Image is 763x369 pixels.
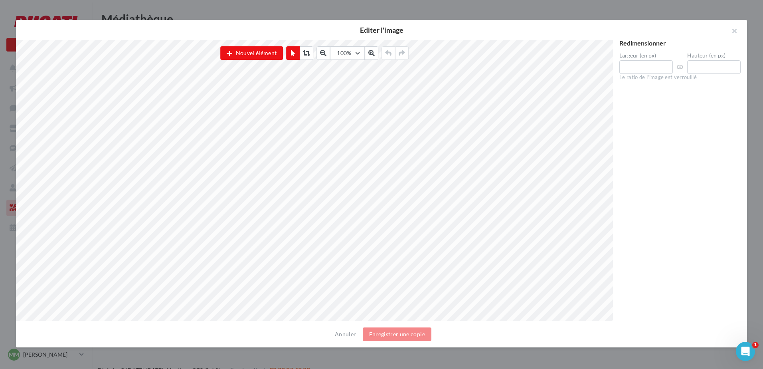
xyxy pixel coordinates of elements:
button: 100% [330,46,364,60]
h2: Editer l'image [29,26,734,34]
iframe: Intercom live chat [736,342,755,361]
span: 1 [752,342,759,348]
div: Redimensionner [619,40,741,46]
button: Nouvel élément [220,46,283,60]
button: Enregistrer une copie [363,327,431,341]
label: Largeur (en px) [619,53,673,58]
div: Le ratio de l'image est verrouillé [619,74,741,81]
button: Annuler [332,329,359,339]
label: Hauteur (en px) [687,53,741,58]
